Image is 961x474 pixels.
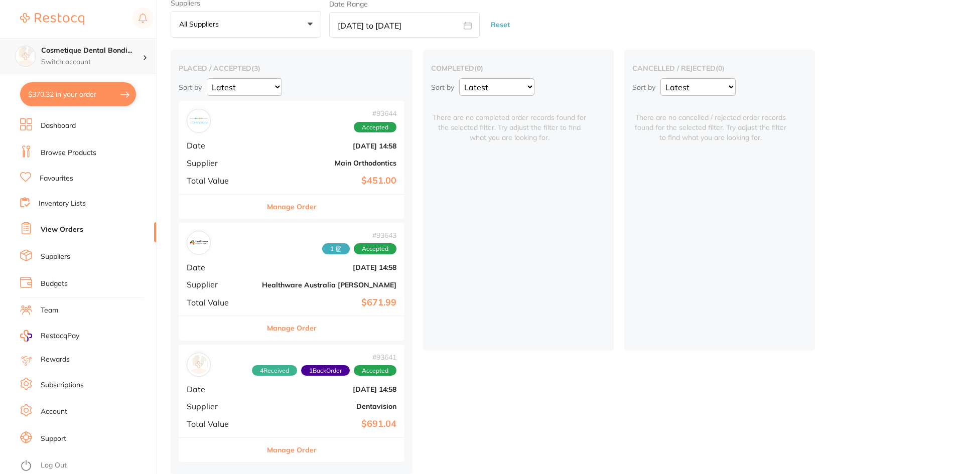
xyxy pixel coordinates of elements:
[262,159,396,167] b: Main Orthodontics
[179,64,404,73] h2: placed / accepted ( 3 )
[20,82,136,106] button: $370.32 in your order
[322,231,396,239] span: # 93643
[187,298,254,307] span: Total Value
[187,385,254,394] span: Date
[41,279,68,289] a: Budgets
[262,176,396,186] b: $451.00
[187,176,254,185] span: Total Value
[262,281,396,289] b: Healthware Australia [PERSON_NAME]
[20,458,153,474] button: Log Out
[354,365,396,376] span: Accepted
[179,20,223,29] p: All suppliers
[329,12,480,38] input: Select date range
[41,225,83,235] a: View Orders
[187,141,254,150] span: Date
[41,331,79,341] span: RestocqPay
[39,199,86,209] a: Inventory Lists
[354,243,396,254] span: Accepted
[262,297,396,308] b: $671.99
[187,402,254,411] span: Supplier
[187,263,254,272] span: Date
[41,355,70,365] a: Rewards
[41,252,70,262] a: Suppliers
[252,365,297,376] span: Received
[632,101,789,142] span: There are no cancelled / rejected order records found for the selected filter. Try adjust the fil...
[179,345,404,462] div: Dentavision#936414Received1BackOrderAcceptedDate[DATE] 14:58SupplierDentavisionTotal Value$691.04...
[262,385,396,393] b: [DATE] 14:58
[40,174,73,184] a: Favourites
[179,101,404,219] div: Main Orthodontics#93644AcceptedDate[DATE] 14:58SupplierMain OrthodonticsTotal Value$451.00Manage ...
[189,111,208,130] img: Main Orthodontics
[41,57,143,67] p: Switch account
[488,12,513,38] button: Reset
[41,305,58,315] a: Team
[41,434,66,444] a: Support
[354,109,396,117] span: # 93644
[262,263,396,271] b: [DATE] 14:58
[179,223,404,341] div: Healthware Australia Ridley#936431 AcceptedDate[DATE] 14:58SupplierHealthware Australia [PERSON_N...
[632,83,655,92] p: Sort by
[41,460,67,470] a: Log Out
[41,380,84,390] a: Subscriptions
[179,83,202,92] p: Sort by
[41,121,76,131] a: Dashboard
[171,11,321,38] button: All suppliers
[41,46,143,56] h4: Cosmetique Dental Bondi Junction
[267,195,317,219] button: Manage Order
[431,101,588,142] span: There are no completed order records found for the selected filter. Try adjust the filter to find...
[189,233,208,252] img: Healthware Australia Ridley
[354,122,396,133] span: Accepted
[41,407,67,417] a: Account
[431,83,454,92] p: Sort by
[20,330,32,342] img: RestocqPay
[262,402,396,410] b: Dentavision
[20,8,84,31] a: Restocq Logo
[187,159,254,168] span: Supplier
[20,13,84,25] img: Restocq Logo
[267,316,317,340] button: Manage Order
[322,243,350,254] span: Received
[262,142,396,150] b: [DATE] 14:58
[187,280,254,289] span: Supplier
[301,365,350,376] span: Back orders
[41,148,96,158] a: Browse Products
[189,355,208,374] img: Dentavision
[267,438,317,462] button: Manage Order
[262,419,396,429] b: $691.04
[632,64,807,73] h2: cancelled / rejected ( 0 )
[20,330,79,342] a: RestocqPay
[187,419,254,428] span: Total Value
[16,46,36,66] img: Cosmetique Dental Bondi Junction
[431,64,606,73] h2: completed ( 0 )
[252,353,396,361] span: # 93641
